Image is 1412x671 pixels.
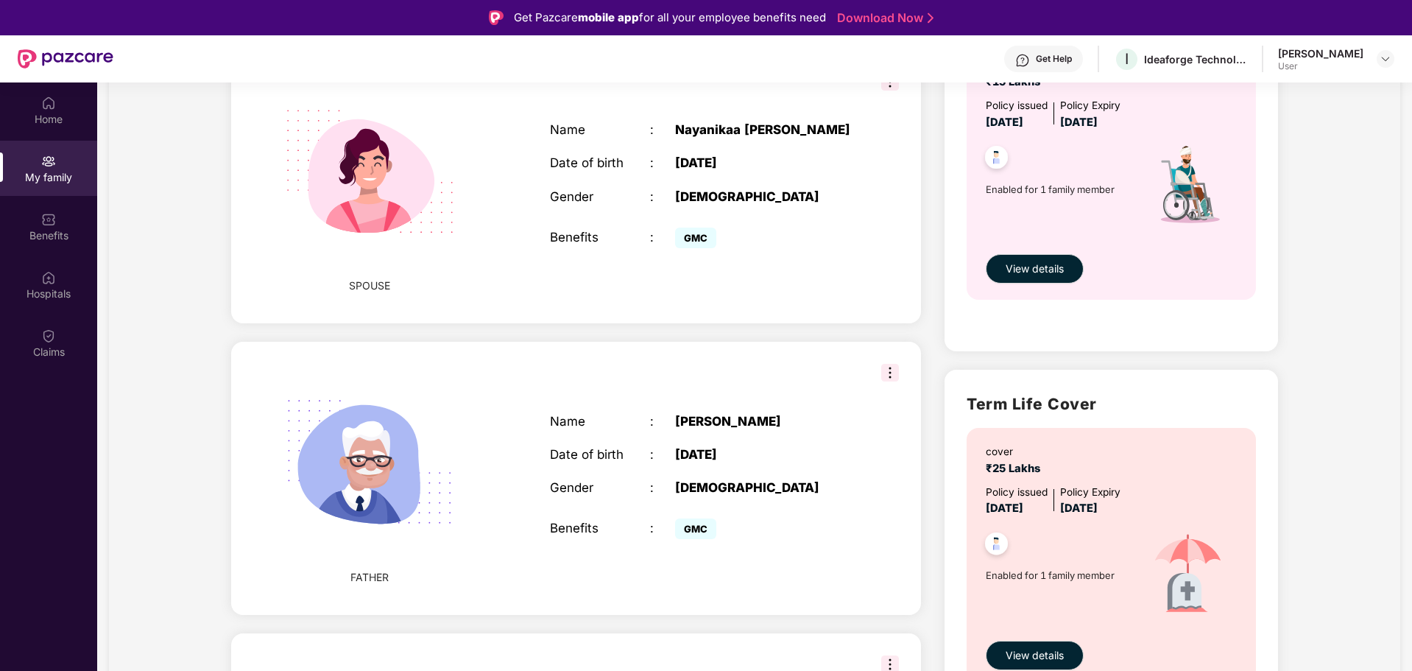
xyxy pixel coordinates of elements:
div: : [650,230,675,245]
div: Benefits [550,521,650,535]
div: Policy Expiry [1060,485,1120,501]
img: svg+xml;base64,PHN2ZyBpZD0iQ2xhaW0iIHhtbG5zPSJodHRwOi8vd3d3LnczLm9yZy8yMDAwL3N2ZyIgd2lkdGg9IjIwIi... [41,329,56,343]
div: cover [986,444,1046,460]
img: icon [1134,131,1242,247]
img: svg+xml;base64,PHN2ZyBpZD0iSG9zcGl0YWxzIiB4bWxucz0iaHR0cDovL3d3dy53My5vcmcvMjAwMC9zdmciIHdpZHRoPS... [41,270,56,285]
div: Date of birth [550,155,650,170]
img: Logo [489,10,504,25]
div: : [650,414,675,429]
div: : [650,521,675,535]
span: [DATE] [986,116,1023,129]
div: Gender [550,480,650,495]
strong: mobile app [578,10,639,24]
div: [PERSON_NAME] [675,414,850,429]
span: [DATE] [1060,116,1098,129]
div: Get Help [1036,53,1072,65]
span: View details [1006,261,1064,277]
img: svg+xml;base64,PHN2ZyB4bWxucz0iaHR0cDovL3d3dy53My5vcmcvMjAwMC9zdmciIHdpZHRoPSI0OC45NDMiIGhlaWdodD... [978,528,1014,564]
div: Nayanikaa [PERSON_NAME] [675,122,850,137]
h2: Term Life Cover [967,392,1256,416]
button: View details [986,254,1084,284]
img: New Pazcare Logo [18,49,113,68]
span: Enabled for 1 family member [986,568,1134,583]
div: Ideaforge Technology Ltd [1144,52,1247,66]
div: : [650,447,675,462]
img: svg+xml;base64,PHN2ZyB4bWxucz0iaHR0cDovL3d3dy53My5vcmcvMjAwMC9zdmciIHhtbG5zOnhsaW5rPSJodHRwOi8vd3... [264,356,476,569]
button: View details [986,641,1084,670]
img: svg+xml;base64,PHN2ZyBpZD0iSG9tZSIgeG1sbnM9Imh0dHA6Ly93d3cudzMub3JnLzIwMDAvc3ZnIiB3aWR0aD0iMjAiIG... [41,96,56,110]
span: [DATE] [986,502,1023,515]
div: [DEMOGRAPHIC_DATA] [675,189,850,204]
img: svg+xml;base64,PHN2ZyBpZD0iSGVscC0zMngzMiIgeG1sbnM9Imh0dHA6Ly93d3cudzMub3JnLzIwMDAvc3ZnIiB3aWR0aD... [1015,53,1030,68]
img: svg+xml;base64,PHN2ZyB4bWxucz0iaHR0cDovL3d3dy53My5vcmcvMjAwMC9zdmciIHdpZHRoPSI0OC45NDMiIGhlaWdodD... [978,141,1014,178]
div: Name [550,414,650,429]
span: FATHER [350,569,389,586]
div: : [650,480,675,495]
span: Enabled for 1 family member [986,182,1134,197]
div: Policy Expiry [1060,98,1120,114]
div: : [650,189,675,204]
div: [DATE] [675,447,850,462]
img: svg+xml;base64,PHN2ZyBpZD0iQmVuZWZpdHMiIHhtbG5zPSJodHRwOi8vd3d3LnczLm9yZy8yMDAwL3N2ZyIgd2lkdGg9Ij... [41,212,56,227]
div: Policy issued [986,98,1048,114]
div: [DEMOGRAPHIC_DATA] [675,480,850,495]
img: icon [1134,518,1242,633]
span: GMC [675,228,716,248]
div: Gender [550,189,650,204]
span: [DATE] [1060,502,1098,515]
div: [PERSON_NAME] [1278,46,1363,60]
a: Download Now [837,10,929,26]
img: Stroke [928,10,933,26]
div: Date of birth [550,447,650,462]
img: svg+xml;base64,PHN2ZyB4bWxucz0iaHR0cDovL3d3dy53My5vcmcvMjAwMC9zdmciIHdpZHRoPSIyMjQiIGhlaWdodD0iMT... [264,66,476,278]
div: Benefits [550,230,650,245]
div: [DATE] [675,155,850,170]
img: svg+xml;base64,PHN2ZyB3aWR0aD0iMjAiIGhlaWdodD0iMjAiIHZpZXdCb3g9IjAgMCAyMCAyMCIgZmlsbD0ibm9uZSIgeG... [41,154,56,169]
span: View details [1006,647,1064,664]
span: I [1125,50,1129,68]
div: Get Pazcare for all your employee benefits need [514,9,826,27]
img: svg+xml;base64,PHN2ZyB3aWR0aD0iMzIiIGhlaWdodD0iMzIiIHZpZXdCb3g9IjAgMCAzMiAzMiIgZmlsbD0ibm9uZSIgeG... [881,364,899,382]
div: : [650,155,675,170]
span: GMC [675,519,716,539]
span: SPOUSE [349,278,390,294]
div: User [1278,60,1363,72]
span: ₹25 Lakhs [986,462,1046,475]
div: Policy issued [986,485,1048,501]
img: svg+xml;base64,PHN2ZyBpZD0iRHJvcGRvd24tMzJ4MzIiIHhtbG5zPSJodHRwOi8vd3d3LnczLm9yZy8yMDAwL3N2ZyIgd2... [1380,53,1391,65]
div: Name [550,122,650,137]
div: : [650,122,675,137]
